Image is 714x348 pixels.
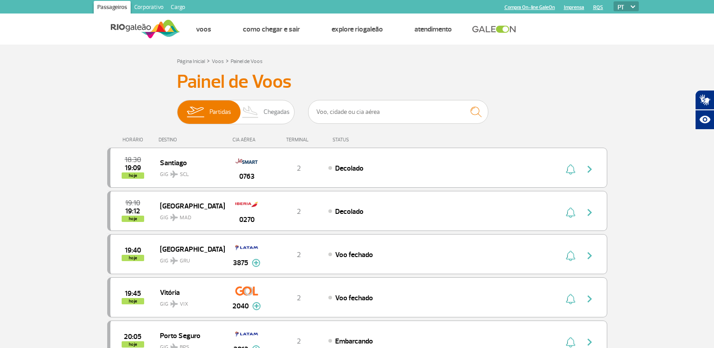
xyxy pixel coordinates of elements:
span: 2 [297,337,301,346]
button: Abrir recursos assistivos. [695,110,714,130]
span: [GEOGRAPHIC_DATA] [160,200,218,212]
a: Explore RIOgaleão [332,25,383,34]
span: [GEOGRAPHIC_DATA] [160,243,218,255]
img: destiny_airplane.svg [170,214,178,221]
span: 2025-08-26 19:09:00 [125,165,141,171]
a: Página Inicial [177,58,205,65]
span: 2 [297,294,301,303]
img: sino-painel-voo.svg [566,294,575,304]
img: seta-direita-painel-voo.svg [584,294,595,304]
span: hoje [122,341,144,348]
span: VIX [180,300,188,308]
input: Voo, cidade ou cia aérea [308,100,488,124]
span: 2 [297,207,301,216]
span: 2025-08-26 19:40:00 [125,247,141,253]
a: Voos [212,58,224,65]
span: 0763 [239,171,255,182]
img: seta-direita-painel-voo.svg [584,207,595,218]
span: Decolado [335,164,364,173]
div: CIA AÉREA [224,137,269,143]
span: Porto Seguro [160,330,218,341]
a: Compra On-line GaleOn [505,5,555,10]
div: TERMINAL [269,137,328,143]
img: seta-direita-painel-voo.svg [584,164,595,175]
a: Imprensa [564,5,584,10]
a: Como chegar e sair [243,25,300,34]
span: 2025-08-26 19:45:00 [125,290,141,297]
img: destiny_airplane.svg [170,171,178,178]
a: > [207,55,210,66]
span: hoje [122,216,144,222]
img: seta-direita-painel-voo.svg [584,250,595,261]
h3: Painel de Voos [177,71,537,93]
span: Voo fechado [335,294,373,303]
span: 2040 [232,301,249,312]
img: sino-painel-voo.svg [566,250,575,261]
img: sino-painel-voo.svg [566,337,575,348]
span: Santiago [160,157,218,168]
span: GIG [160,166,218,179]
div: STATUS [328,137,401,143]
a: Cargo [167,1,189,15]
span: Voo fechado [335,250,373,259]
div: Plugin de acessibilidade da Hand Talk. [695,90,714,130]
a: Corporativo [131,1,167,15]
a: Passageiros [94,1,131,15]
img: destiny_airplane.svg [170,300,178,307]
div: HORÁRIO [110,137,159,143]
span: Embarcando [335,337,373,346]
span: 2 [297,250,301,259]
img: sino-painel-voo.svg [566,207,575,218]
img: seta-direita-painel-voo.svg [584,337,595,348]
img: destiny_airplane.svg [170,257,178,264]
div: DESTINO [159,137,224,143]
span: Chegadas [264,100,290,124]
a: > [226,55,229,66]
span: hoje [122,255,144,261]
img: mais-info-painel-voo.svg [252,302,261,310]
span: GRU [180,257,190,265]
a: Atendimento [414,25,452,34]
span: Vitória [160,286,218,298]
span: 3875 [233,258,248,268]
span: GIG [160,252,218,265]
span: 2025-08-26 20:05:00 [124,334,141,340]
a: Painel de Voos [231,58,263,65]
img: sino-painel-voo.svg [566,164,575,175]
span: 2 [297,164,301,173]
img: mais-info-painel-voo.svg [252,259,260,267]
span: MAD [180,214,191,222]
a: Voos [196,25,211,34]
span: GIG [160,295,218,308]
span: 2025-08-26 19:12:24 [125,208,140,214]
span: 0270 [239,214,255,225]
img: slider-desembarque [237,100,264,124]
span: GIG [160,209,218,222]
button: Abrir tradutor de língua de sinais. [695,90,714,110]
span: SCL [180,171,189,179]
span: 2025-08-26 18:30:00 [125,157,141,163]
span: hoje [122,298,144,304]
span: 2025-08-26 19:10:00 [125,200,140,206]
img: slider-embarque [181,100,209,124]
a: RQS [593,5,603,10]
span: Partidas [209,100,231,124]
span: hoje [122,172,144,179]
span: Decolado [335,207,364,216]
